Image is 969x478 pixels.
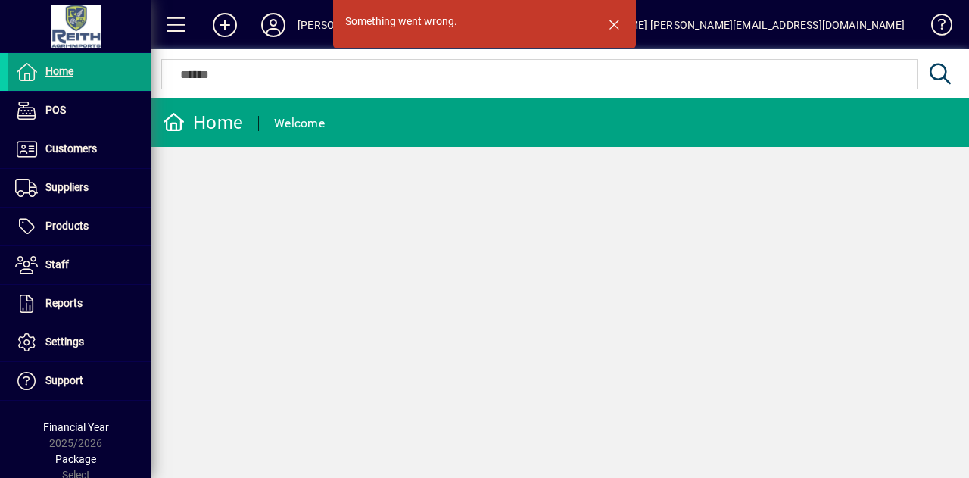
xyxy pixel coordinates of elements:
[45,297,83,309] span: Reports
[565,13,905,37] div: [PERSON_NAME] [PERSON_NAME][EMAIL_ADDRESS][DOMAIN_NAME]
[163,111,243,135] div: Home
[45,258,69,270] span: Staff
[920,3,950,52] a: Knowledge Base
[298,13,529,37] div: [PERSON_NAME] Agri-Imports Ltd (NZ Tractors)
[249,11,298,39] button: Profile
[201,11,249,39] button: Add
[8,130,151,168] a: Customers
[45,374,83,386] span: Support
[8,362,151,400] a: Support
[8,323,151,361] a: Settings
[274,111,325,136] div: Welcome
[8,246,151,284] a: Staff
[45,181,89,193] span: Suppliers
[8,169,151,207] a: Suppliers
[8,208,151,245] a: Products
[45,142,97,155] span: Customers
[55,453,96,465] span: Package
[45,104,66,116] span: POS
[8,285,151,323] a: Reports
[45,336,84,348] span: Settings
[45,220,89,232] span: Products
[43,421,109,433] span: Financial Year
[8,92,151,130] a: POS
[45,65,73,77] span: Home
